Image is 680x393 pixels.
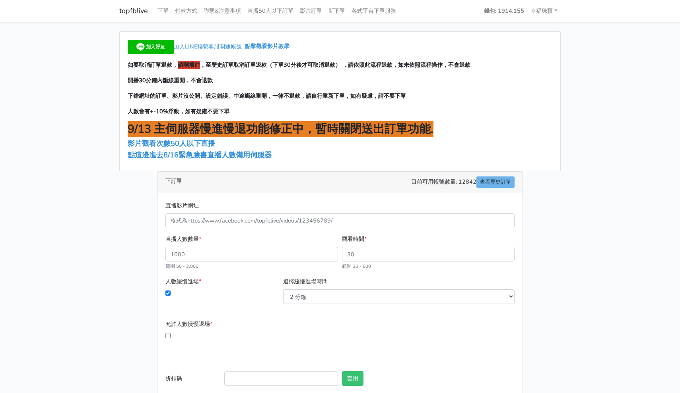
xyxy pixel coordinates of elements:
a: 付款方式 [172,3,200,19]
small: 範圍 50 - 2,000 [165,263,198,269]
small: 範圍 30 - 600 [342,263,371,269]
span: 開播30分鐘內斷線重開，不會退款 [128,76,213,84]
span: 9/13 主伺服器慢進慢退功能修正中，暫時關閉送出訂單功能. [128,121,433,137]
span: 加入LINE聯繫客服開通帳號 [174,43,242,50]
span: 下錯網址的訂單、影片沒公開、設定錯誤、中途斷線重開，一律不退款，請自行重新下單，如有疑慮，請不要下單 [128,92,406,100]
a: 點這邊進去8/16緊急臉書直播人數備用伺服器 [128,150,272,160]
button: 套用 [342,371,363,386]
a: topfblive [119,3,148,19]
label: 直播人數數量 [165,234,201,244]
a: 各式平台下單服務 [348,3,399,19]
label: 折扣碼 [163,371,222,389]
label: 允許人數慢慢退場 [165,319,212,329]
a: 點擊觀看影片教學 [245,43,289,50]
label: 觀看時間 [342,234,367,244]
a: 錢包: 1914.155 [481,3,527,19]
a: 新下單 [325,3,348,19]
a: 影片觀看次數 [128,139,171,148]
span: 50人以下直播 [171,139,215,148]
a: 影片訂單 [297,3,325,19]
a: 聯繫&注意事項 [200,3,244,19]
input: 1000 [165,247,338,261]
a: 幸福珠寶 [527,3,561,19]
a: 50人以下直播 [171,139,217,148]
a: 直播50人以下訂單 [244,3,297,19]
a: 加入LINE聯繫客服開通帳號 [128,43,245,50]
label: 人數緩慢進場 [165,277,201,286]
img: 加入好友 [128,40,174,54]
span: 目前可用帳號數量: 12842 [411,176,515,188]
span: 人數會有+-10%浮動，如有疑慮不要下單 [128,107,229,115]
strong: 錢包: 1914.155 [484,7,524,15]
input: 格式為https://www.facebook.com/topfblive/videos/123456789/ [165,213,515,228]
div: 下訂單 [157,172,523,193]
span: 如要取消訂單退款， [128,61,178,69]
a: 下單 [154,3,172,19]
input: 30 [342,247,515,261]
label: 選擇緩慢進場時間 [283,277,328,286]
span: ，至歷史訂單取消訂單退款（下單30分後才可取消退款） ，請依照此流程退款，如未依照流程操作，不會退款 [200,61,470,69]
a: 查看歷史訂單 [476,176,515,188]
span: 請關播前 [178,61,200,69]
label: 直播影片網址 [165,201,199,210]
